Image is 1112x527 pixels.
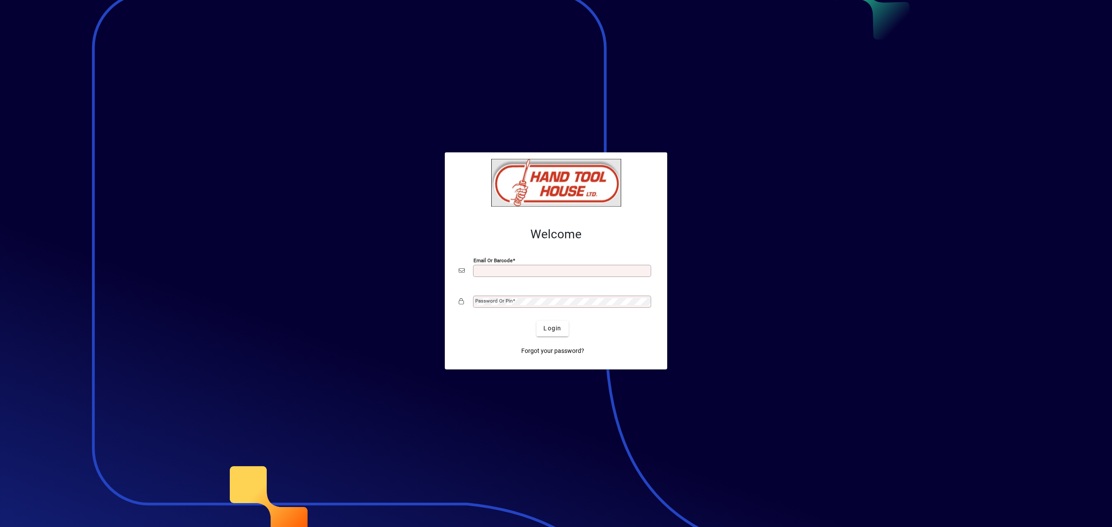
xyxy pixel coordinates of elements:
h2: Welcome [459,227,653,242]
button: Login [536,321,568,336]
mat-label: Password or Pin [475,298,513,304]
span: Forgot your password? [521,346,584,356]
span: Login [543,324,561,333]
mat-label: Email or Barcode [473,257,513,263]
a: Forgot your password? [518,343,588,359]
